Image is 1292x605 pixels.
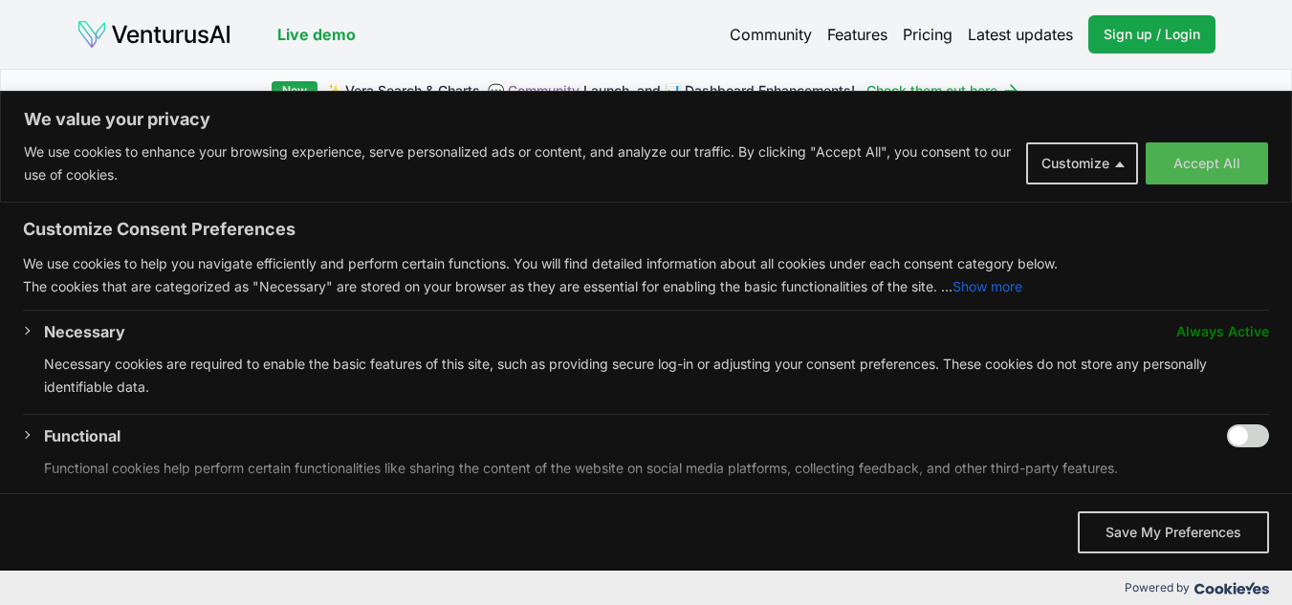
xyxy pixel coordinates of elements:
span: ✨ Vera Search & Charts, 💬 Launch, and 📊 Dashboard Enhancements! [325,81,855,100]
button: Accept All [1146,142,1268,184]
img: Cookieyes logo [1194,582,1269,594]
a: Sign up / Login [1088,15,1215,54]
input: Enable Functional [1227,424,1269,447]
p: We use cookies to help you navigate efficiently and perform certain functions. You will find deta... [23,252,1269,275]
p: We use cookies to enhance your browsing experience, serve personalized ads or content, and analyz... [24,140,1012,186]
img: logo [77,19,231,50]
a: Community [730,23,812,46]
a: Community [508,82,580,98]
button: Customize [1026,142,1138,184]
button: Necessary [44,320,125,343]
button: Save My Preferences [1078,511,1269,553]
span: Sign up / Login [1104,25,1200,44]
a: Latest updates [968,23,1073,46]
a: Check them out here [866,81,1020,100]
a: Pricing [903,23,953,46]
button: Functional [44,424,120,447]
span: Always Active [1176,320,1269,343]
a: Live demo [277,23,356,46]
a: Features [827,23,887,46]
p: We value your privacy [24,108,1268,131]
p: Necessary cookies are required to enable the basic features of this site, such as providing secur... [44,353,1269,399]
span: Customize Consent Preferences [23,218,296,241]
p: The cookies that are categorized as "Necessary" are stored on your browser as they are essential ... [23,275,1269,298]
button: Show more [953,275,1022,298]
div: New [272,81,318,100]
